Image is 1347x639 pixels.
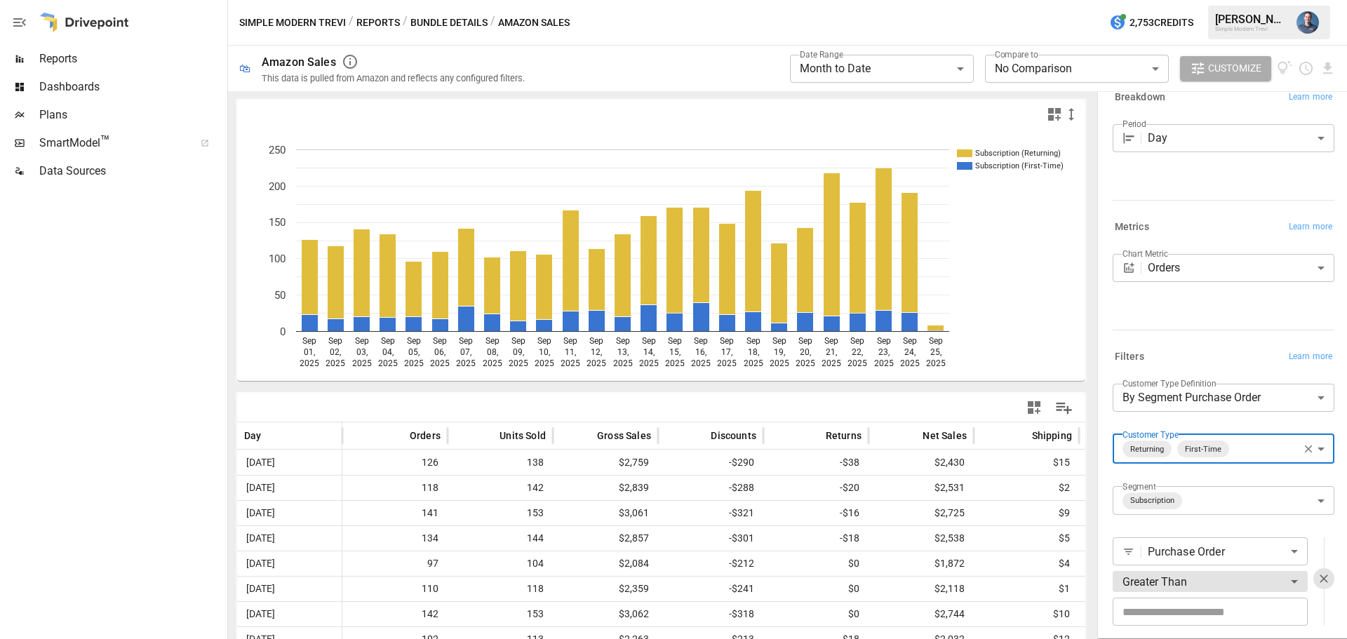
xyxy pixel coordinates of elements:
[805,426,824,445] button: Sort
[1122,118,1146,130] label: Period
[560,551,651,576] span: $2,084
[665,358,685,368] text: 2025
[852,347,863,357] text: 22,
[262,55,336,69] div: Amazon Sales
[876,551,967,576] span: $1,872
[239,14,346,32] button: Simple Modern Trevi
[349,501,441,525] span: 141
[244,429,262,443] span: Day
[981,501,1072,525] span: $9
[563,336,577,346] text: Sep
[717,358,737,368] text: 2025
[349,526,441,551] span: 134
[690,426,709,445] button: Sort
[770,501,862,525] span: -$16
[770,577,862,601] span: $0
[1289,220,1332,234] span: Learn more
[770,526,862,551] span: -$18
[826,429,862,443] span: Returns
[1122,429,1179,440] label: Customer Type
[1289,350,1332,364] span: Learn more
[1289,90,1332,105] span: Learn more
[876,501,967,525] span: $2,725
[1115,220,1149,235] h6: Metrics
[560,501,651,525] span: $3,061
[535,358,554,368] text: 2025
[349,577,441,601] span: 110
[410,14,488,32] button: Bundle Details
[349,14,354,32] div: /
[665,501,756,525] span: -$321
[561,358,580,368] text: 2025
[434,347,445,357] text: 06,
[923,429,967,443] span: Net Sales
[280,325,286,338] text: 0
[459,336,473,346] text: Sep
[1215,26,1288,32] div: Simple Modern Trevi
[589,336,603,346] text: Sep
[874,358,894,368] text: 2025
[1130,14,1193,32] span: 2,753 Credits
[326,358,345,368] text: 2025
[695,347,706,357] text: 16,
[744,358,763,368] text: 2025
[770,602,862,626] span: $0
[617,347,629,357] text: 13,
[1179,441,1227,457] span: First-Time
[1011,426,1031,445] button: Sort
[269,216,286,229] text: 150
[1148,544,1285,560] span: Purchase Order
[382,347,394,357] text: 04,
[985,55,1169,83] div: No Comparison
[826,347,837,357] text: 21,
[330,347,341,357] text: 02,
[800,347,811,357] text: 20,
[389,426,408,445] button: Sort
[410,429,441,443] span: Orders
[356,14,400,32] button: Reports
[800,62,871,75] span: Month to Date
[244,450,335,475] span: [DATE]
[800,48,843,60] label: Date Range
[900,358,920,368] text: 2025
[1125,441,1170,457] span: Returning
[665,577,756,601] span: -$241
[995,48,1038,60] label: Compare to
[560,526,651,551] span: $2,857
[1215,13,1288,26] div: [PERSON_NAME]
[721,347,732,357] text: 17,
[1296,11,1319,34] div: Mike Beckham
[490,14,495,32] div: /
[669,347,681,357] text: 15,
[455,577,546,601] span: 118
[269,253,286,265] text: 100
[356,347,368,357] text: 03,
[300,358,319,368] text: 2025
[1298,60,1314,76] button: Schedule report
[430,358,450,368] text: 2025
[478,426,498,445] button: Sort
[694,336,708,346] text: Sep
[665,526,756,551] span: -$301
[500,429,546,443] span: Units Sold
[237,128,1075,381] svg: A chart.
[537,336,551,346] text: Sep
[244,551,335,576] span: [DATE]
[772,336,786,346] text: Sep
[244,501,335,525] span: [DATE]
[668,336,682,346] text: Sep
[269,144,286,156] text: 250
[262,73,525,83] div: This data is pulled from Amazon and reflects any configured filters.
[1148,124,1334,152] div: Day
[455,551,546,576] span: 104
[1148,254,1334,282] div: Orders
[926,358,946,368] text: 2025
[565,347,576,357] text: 11,
[352,358,372,368] text: 2025
[1113,567,1308,596] div: Greater Than
[902,426,921,445] button: Sort
[904,347,916,357] text: 24,
[711,429,756,443] span: Discounts
[355,336,369,346] text: Sep
[929,336,943,346] text: Sep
